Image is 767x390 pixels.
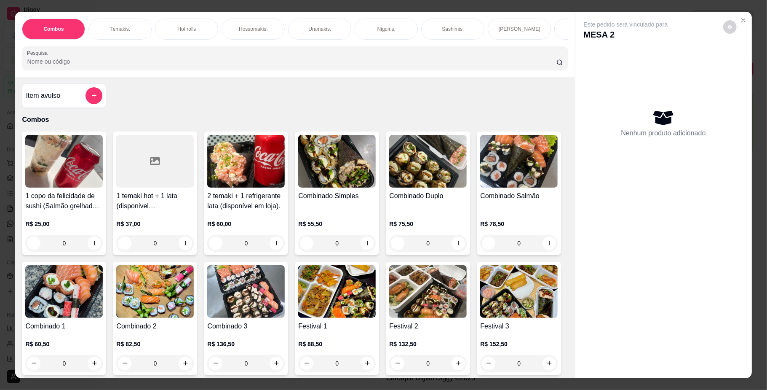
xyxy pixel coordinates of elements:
img: product-image [389,265,467,318]
h4: Combinado 2 [116,321,194,331]
p: R$ 25,00 [25,220,103,228]
img: product-image [480,135,558,188]
h4: Festival 3 [480,321,558,331]
label: Pesquisa [27,49,51,56]
img: product-image [298,135,376,188]
button: increase-product-quantity [88,237,101,250]
h4: Combinado Simples [298,191,376,201]
img: product-image [480,265,558,318]
h4: 1 temaki hot + 1 lata (disponivel [PERSON_NAME][GEOGRAPHIC_DATA]) [116,191,194,211]
h4: Combinado 1 [25,321,103,331]
h4: 2 temaki + 1 refrigerante lata (disponível em loja). [207,191,285,211]
h4: Festival 1 [298,321,376,331]
p: Este pedido será vinculado para [584,20,668,29]
p: R$ 136,50 [207,340,285,348]
h4: Item avulso [26,91,60,101]
img: product-image [389,135,467,188]
button: decrease-product-quantity [27,357,40,370]
p: R$ 152,50 [480,340,558,348]
img: product-image [25,265,103,318]
h4: 1 copo da felicidade de sushi (Salmão grelhado) 200ml + 1 lata (disponivel [PERSON_NAME][GEOGRAPH... [25,191,103,211]
button: increase-product-quantity [179,357,192,370]
button: decrease-product-quantity [209,357,222,370]
button: increase-product-quantity [179,237,192,250]
p: Sashimis. [442,26,464,32]
img: product-image [25,135,103,188]
button: add-separate-item [86,87,102,104]
p: Temakis. [110,26,130,32]
p: R$ 132,50 [389,340,467,348]
button: decrease-product-quantity [27,237,40,250]
p: R$ 88,50 [298,340,376,348]
p: Niguiris. [377,26,396,32]
button: increase-product-quantity [88,357,101,370]
p: R$ 60,50 [25,340,103,348]
button: decrease-product-quantity [723,20,737,34]
p: [PERSON_NAME] [499,26,540,32]
p: R$ 60,00 [207,220,285,228]
img: product-image [207,265,285,318]
button: decrease-product-quantity [118,357,131,370]
p: R$ 37,00 [116,220,194,228]
p: MESA 2 [584,29,668,40]
p: R$ 55,50 [298,220,376,228]
h4: Combinado Duplo [389,191,467,201]
p: R$ 78,50 [480,220,558,228]
p: R$ 75,50 [389,220,467,228]
img: product-image [298,265,376,318]
p: Combos [43,26,64,32]
img: product-image [207,135,285,188]
p: Hot rolls [177,26,196,32]
h4: Combinado 3 [207,321,285,331]
p: Combos [22,115,568,125]
h4: Combinado Salmão [480,191,558,201]
p: Hossomakis. [239,26,268,32]
input: Pesquisa [27,57,556,66]
img: product-image [116,265,194,318]
p: Nenhum produto adicionado [621,128,706,138]
p: Uramakis. [308,26,331,32]
h4: Festival 2 [389,321,467,331]
button: increase-product-quantity [270,357,283,370]
p: R$ 82,50 [116,340,194,348]
button: decrease-product-quantity [118,237,131,250]
button: Close [737,13,750,27]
